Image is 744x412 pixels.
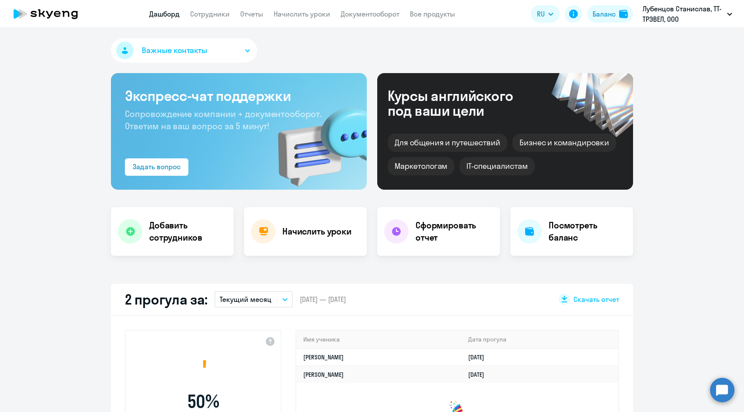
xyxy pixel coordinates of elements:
button: Важные контакты [111,38,257,63]
button: Задать вопрос [125,158,188,176]
h4: Посмотреть баланс [549,219,626,244]
span: Скачать отчет [573,295,619,304]
span: [DATE] — [DATE] [300,295,346,304]
a: Все продукты [410,10,455,18]
h4: Добавить сотрудников [149,219,227,244]
div: Бизнес и командировки [513,134,616,152]
button: Балансbalance [587,5,633,23]
th: Дата прогула [461,331,618,348]
img: balance [619,10,628,18]
a: Начислить уроки [274,10,330,18]
th: Имя ученика [296,331,461,348]
a: [PERSON_NAME] [303,353,344,361]
div: Задать вопрос [133,161,181,172]
a: [DATE] [468,353,491,361]
button: RU [531,5,560,23]
p: Лубенцов Станислав, ТТ-ТРЭВЕЛ, ООО [643,3,724,24]
span: Важные контакты [142,45,207,56]
div: Баланс [593,9,616,19]
button: Текущий месяц [214,291,293,308]
button: Лубенцов Станислав, ТТ-ТРЭВЕЛ, ООО [638,3,737,24]
a: Документооборот [341,10,399,18]
p: Текущий месяц [220,294,271,305]
div: Для общения и путешествий [388,134,507,152]
a: Дашборд [149,10,180,18]
span: 50 % [153,391,253,412]
a: Сотрудники [190,10,230,18]
div: IT-специалистам [459,157,534,175]
img: bg-img [265,92,367,190]
h4: Сформировать отчет [416,219,493,244]
h4: Начислить уроки [282,225,352,238]
h2: 2 прогула за: [125,291,208,308]
a: [DATE] [468,371,491,379]
div: Курсы английского под ваши цели [388,88,536,118]
span: Сопровождение компании + документооборот. Ответим на ваш вопрос за 5 минут! [125,108,322,131]
a: Отчеты [240,10,263,18]
a: [PERSON_NAME] [303,371,344,379]
h3: Экспресс-чат поддержки [125,87,353,104]
div: Маркетологам [388,157,454,175]
span: RU [537,9,545,19]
